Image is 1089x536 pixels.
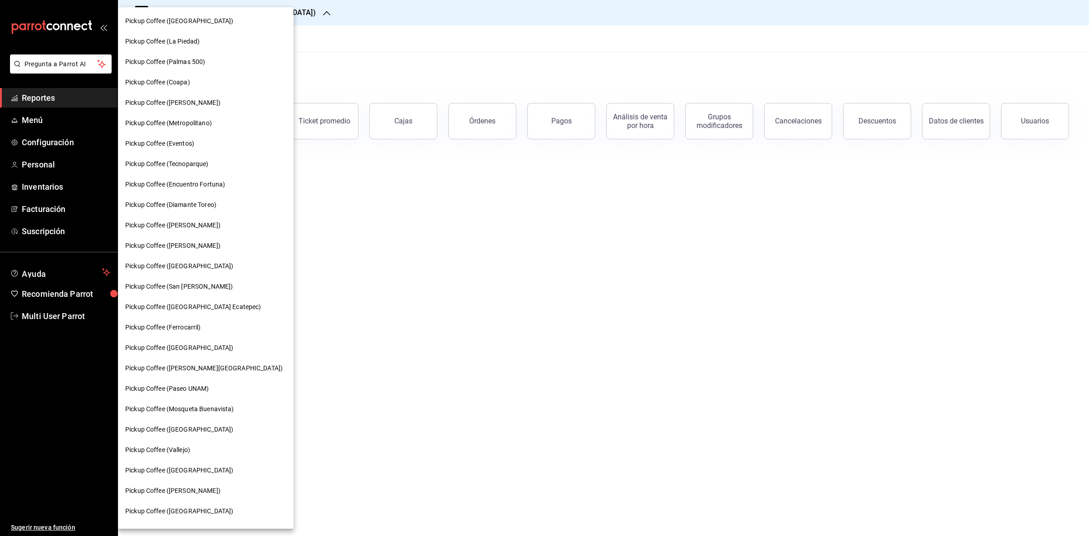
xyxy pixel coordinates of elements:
[118,154,294,174] div: Pickup Coffee (Tecnoparque)
[125,98,221,108] span: Pickup Coffee ([PERSON_NAME])
[125,221,221,230] span: Pickup Coffee ([PERSON_NAME])
[118,11,294,31] div: Pickup Coffee ([GEOGRAPHIC_DATA])
[118,276,294,297] div: Pickup Coffee (San [PERSON_NAME])
[125,323,201,332] span: Pickup Coffee (Ferrocarril)
[125,159,209,169] span: Pickup Coffee (Tecnoparque)
[118,256,294,276] div: Pickup Coffee ([GEOGRAPHIC_DATA])
[118,215,294,236] div: Pickup Coffee ([PERSON_NAME])
[118,419,294,440] div: Pickup Coffee ([GEOGRAPHIC_DATA])
[125,466,233,475] span: Pickup Coffee ([GEOGRAPHIC_DATA])
[118,236,294,256] div: Pickup Coffee ([PERSON_NAME])
[125,302,261,312] span: Pickup Coffee ([GEOGRAPHIC_DATA] Ecatepec)
[125,404,234,414] span: Pickup Coffee (Mosqueta Buenavista)
[118,440,294,460] div: Pickup Coffee (Vallejo)
[125,343,233,353] span: Pickup Coffee ([GEOGRAPHIC_DATA])
[118,174,294,195] div: Pickup Coffee (Encuentro Fortuna)
[125,486,221,496] span: Pickup Coffee ([PERSON_NAME])
[118,379,294,399] div: Pickup Coffee (Paseo UNAM)
[125,282,233,291] span: Pickup Coffee (San [PERSON_NAME])
[125,180,225,189] span: Pickup Coffee (Encuentro Fortuna)
[125,425,233,434] span: Pickup Coffee ([GEOGRAPHIC_DATA])
[118,399,294,419] div: Pickup Coffee (Mosqueta Buenavista)
[118,133,294,154] div: Pickup Coffee (Eventos)
[118,93,294,113] div: Pickup Coffee ([PERSON_NAME])
[118,338,294,358] div: Pickup Coffee ([GEOGRAPHIC_DATA])
[118,52,294,72] div: Pickup Coffee (Palmas 500)
[125,241,221,251] span: Pickup Coffee ([PERSON_NAME])
[118,460,294,481] div: Pickup Coffee ([GEOGRAPHIC_DATA])
[125,261,233,271] span: Pickup Coffee ([GEOGRAPHIC_DATA])
[125,16,233,26] span: Pickup Coffee ([GEOGRAPHIC_DATA])
[125,364,283,373] span: Pickup Coffee ([PERSON_NAME][GEOGRAPHIC_DATA])
[118,31,294,52] div: Pickup Coffee (La Piedad)
[118,358,294,379] div: Pickup Coffee ([PERSON_NAME][GEOGRAPHIC_DATA])
[118,317,294,338] div: Pickup Coffee (Ferrocarril)
[125,37,200,46] span: Pickup Coffee (La Piedad)
[125,445,190,455] span: Pickup Coffee (Vallejo)
[118,195,294,215] div: Pickup Coffee (Diamante Toreo)
[125,78,190,87] span: Pickup Coffee (Coapa)
[118,481,294,501] div: Pickup Coffee ([PERSON_NAME])
[125,506,233,516] span: Pickup Coffee ([GEOGRAPHIC_DATA])
[125,200,216,210] span: Pickup Coffee (Diamante Toreo)
[125,384,209,393] span: Pickup Coffee (Paseo UNAM)
[118,297,294,317] div: Pickup Coffee ([GEOGRAPHIC_DATA] Ecatepec)
[125,57,205,67] span: Pickup Coffee (Palmas 500)
[125,139,194,148] span: Pickup Coffee (Eventos)
[118,113,294,133] div: Pickup Coffee (Metropolitano)
[118,72,294,93] div: Pickup Coffee (Coapa)
[118,501,294,521] div: Pickup Coffee ([GEOGRAPHIC_DATA])
[125,118,212,128] span: Pickup Coffee (Metropolitano)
